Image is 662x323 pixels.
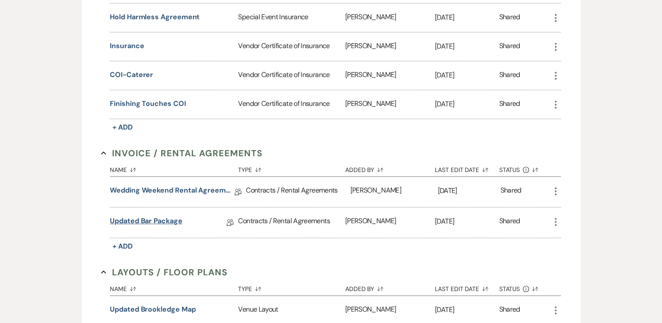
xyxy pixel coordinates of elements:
[345,90,435,119] div: [PERSON_NAME]
[499,304,520,316] div: Shared
[110,121,135,133] button: + Add
[110,185,235,199] a: Wedding Weekend Rental Agreement
[238,207,345,238] div: Contracts / Rental Agreements
[238,61,345,90] div: Vendor Certificate of Insurance
[345,4,435,32] div: [PERSON_NAME]
[101,266,228,279] button: Layouts / Floor Plans
[499,160,550,176] button: Status
[238,32,345,61] div: Vendor Certificate of Insurance
[435,279,499,295] button: Last Edit Date
[345,160,435,176] button: Added By
[435,98,499,110] p: [DATE]
[101,147,263,160] button: Invoice / Rental Agreements
[238,279,345,295] button: Type
[110,216,182,229] a: Updated Bar Package
[435,12,499,23] p: [DATE]
[238,4,345,32] div: Special Event Insurance
[110,98,186,109] button: Finishing touches COI
[499,167,520,173] span: Status
[499,286,520,292] span: Status
[345,61,435,90] div: [PERSON_NAME]
[350,177,438,207] div: [PERSON_NAME]
[110,279,238,295] button: Name
[110,70,153,80] button: COI-Caterer
[435,160,499,176] button: Last Edit Date
[345,279,435,295] button: Added By
[238,90,345,119] div: Vendor Certificate of Insurance
[499,41,520,53] div: Shared
[499,98,520,110] div: Shared
[435,70,499,81] p: [DATE]
[238,160,345,176] button: Type
[110,160,238,176] button: Name
[112,123,133,132] span: + Add
[435,304,499,316] p: [DATE]
[110,304,196,315] button: Updated Brookledge Map
[112,242,133,251] span: + Add
[345,207,435,238] div: [PERSON_NAME]
[110,240,135,253] button: + Add
[499,12,520,24] div: Shared
[438,185,501,197] p: [DATE]
[499,279,550,295] button: Status
[499,70,520,81] div: Shared
[435,41,499,52] p: [DATE]
[435,216,499,227] p: [DATE]
[500,185,521,199] div: Shared
[345,32,435,61] div: [PERSON_NAME]
[110,12,200,22] button: Hold Harmless Agreement
[246,177,350,207] div: Contracts / Rental Agreements
[499,216,520,229] div: Shared
[110,41,144,51] button: Insurance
